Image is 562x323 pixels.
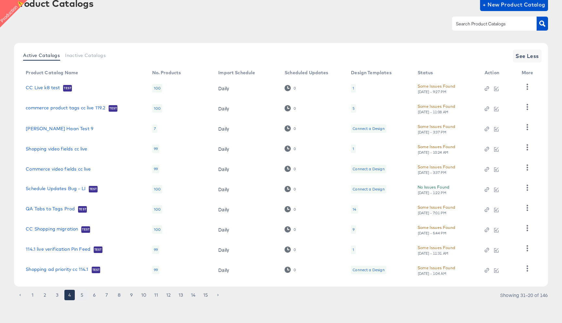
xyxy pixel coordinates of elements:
span: Test [92,267,100,273]
div: Showing 31–20 of 146 [500,293,548,297]
div: 5 [351,104,356,113]
td: Daily [213,260,279,280]
div: 0 [293,207,296,212]
button: See Less [513,49,542,63]
div: 100 [152,225,162,234]
span: Test [78,207,87,212]
a: QA Tabs to Tags Prod [26,206,75,213]
button: Some Issues Found[DATE] - 11:08 AM [418,103,455,114]
button: Go to page 3 [52,290,62,300]
div: Import Schedule [218,70,255,75]
button: Some Issues Found[DATE] - 7:01 PM [418,204,455,215]
div: 0 [285,246,296,253]
div: 0 [285,206,296,212]
div: 100 [152,205,162,214]
td: Daily [213,159,279,179]
div: [DATE] - 10:24 AM [418,150,449,155]
button: Some Issues Found[DATE] - 3:37 PM [418,123,455,134]
button: Some Issues Found[DATE] - 5:44 PM [418,224,455,235]
div: [DATE] - 11:31 AM [418,251,449,256]
div: Some Issues Found [418,204,455,211]
div: Some Issues Found [418,103,455,110]
button: Some Issues Found[DATE] - 10:24 AM [418,143,455,155]
div: No. Products [152,70,181,75]
th: More [516,68,541,78]
div: 0 [293,106,296,111]
div: 0 [293,187,296,191]
div: [DATE] - 5:44 PM [418,231,447,235]
div: Some Issues Found [418,83,455,90]
div: 1 [351,84,356,92]
button: Go to page 14 [188,290,198,300]
div: 1 [353,86,354,91]
a: Shopping video fields cc live [26,146,87,151]
div: Connect a Design [353,126,384,131]
button: Go to page 15 [200,290,211,300]
div: [DATE] - 7:01 PM [418,211,447,215]
button: Go to previous page [15,290,25,300]
div: Product Catalog Name [26,70,78,75]
div: 0 [293,247,296,252]
div: [DATE] - 9:27 PM [418,90,447,94]
div: 0 [293,167,296,171]
div: [DATE] - 3:37 PM [418,170,447,175]
div: Connect a Design [353,187,384,192]
a: commerce product tags cc live 119.2 [26,105,105,112]
div: 5 [353,106,355,111]
button: Go to page 8 [114,290,124,300]
input: Search Product Catalogs [455,20,524,28]
div: 99 [152,145,159,153]
div: 0 [285,146,296,152]
td: Daily [213,119,279,139]
span: Test [81,227,90,232]
a: CC Shopping migration [26,226,78,233]
div: 7 [152,124,157,133]
div: 100 [152,104,162,113]
a: 114.1 live verification Pin Feed [26,246,90,253]
button: Go to next page [213,290,223,300]
div: 1 [353,146,354,151]
div: 9 [351,225,356,234]
div: Some Issues Found [418,123,455,130]
div: Connect a Design [351,124,386,133]
div: 0 [293,227,296,232]
div: Connect a Design [353,267,384,273]
button: Some Issues Found[DATE] - 3:37 PM [418,163,455,175]
div: Some Issues Found [418,163,455,170]
th: Status [412,68,479,78]
div: Connect a Design [351,165,386,173]
div: 0 [285,267,296,273]
div: 1 [351,145,356,153]
div: [DATE] - 11:08 AM [418,110,449,114]
a: Schedule Updates Bug - LI [26,186,86,192]
div: 100 [152,185,162,193]
span: See Less [515,51,539,61]
button: Some Issues Found[DATE] - 11:31 AM [418,244,455,256]
div: Some Issues Found [418,224,455,231]
div: [DATE] - 3:37 PM [418,130,447,134]
button: Go to page 13 [176,290,186,300]
div: 1 [351,246,356,254]
td: Daily [213,219,279,240]
button: Go to page 5 [77,290,87,300]
button: Go to page 9 [126,290,137,300]
td: Daily [213,78,279,98]
nav: pagination navigation [14,290,224,300]
div: 1 [353,247,354,252]
button: Go to page 6 [89,290,100,300]
td: Daily [213,139,279,159]
div: Design Templates [351,70,391,75]
div: Connect a Design [351,185,386,193]
div: 0 [293,268,296,272]
div: 0 [285,125,296,132]
div: 0 [285,85,296,91]
span: Inactive Catalogs [65,53,106,58]
button: Go to page 12 [163,290,174,300]
div: 14 [353,207,356,212]
div: Scheduled Updates [285,70,328,75]
div: 0 [285,105,296,111]
div: 99 [152,266,159,274]
div: 0 [293,86,296,91]
a: [PERSON_NAME] Haan Test 9 [26,126,93,131]
div: Some Issues Found [418,143,455,150]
